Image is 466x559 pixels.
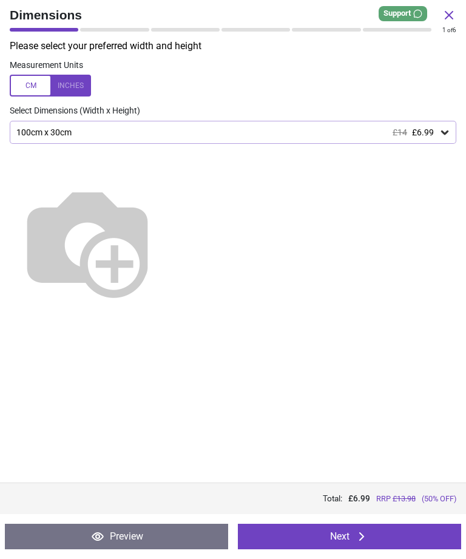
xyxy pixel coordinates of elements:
button: Next [238,524,461,549]
span: (50% OFF) [422,493,456,504]
span: RRP [376,493,416,504]
span: £ [348,493,370,504]
button: Preview [5,524,228,549]
div: of 6 [442,26,456,35]
p: Please select your preferred width and height [10,39,466,53]
div: Support [379,6,427,21]
span: £ 13.98 [393,494,416,503]
span: £6.99 [412,127,434,137]
img: Helper for size comparison [10,163,165,319]
div: 100cm x 30cm [15,127,439,138]
label: Measurement Units [10,59,83,72]
span: £14 [393,127,407,137]
div: Total: [10,493,456,504]
span: 1 [442,27,446,33]
span: 6.99 [353,493,370,503]
span: Dimensions [10,6,442,24]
